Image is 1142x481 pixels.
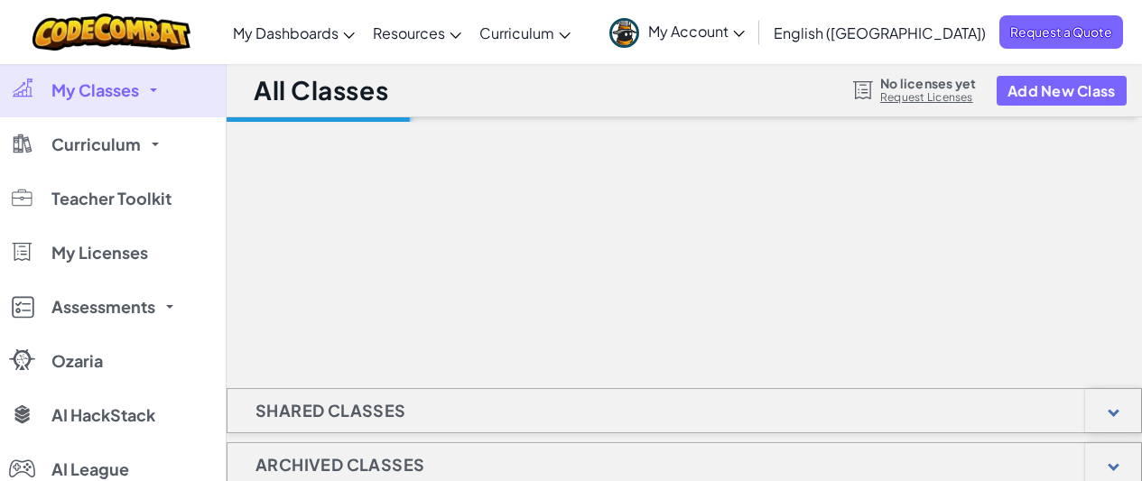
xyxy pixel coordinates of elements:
a: My Account [600,4,754,60]
span: My Account [648,22,745,41]
span: Teacher Toolkit [51,190,172,207]
span: AI HackStack [51,407,155,423]
a: My Dashboards [224,8,364,57]
span: Assessments [51,299,155,315]
span: English ([GEOGRAPHIC_DATA]) [774,23,986,42]
img: avatar [609,18,639,48]
span: My Licenses [51,245,148,261]
img: CodeCombat logo [32,14,190,51]
a: Curriculum [470,8,580,57]
span: AI League [51,461,129,477]
span: No licenses yet [880,76,976,90]
h1: All Classes [254,73,388,107]
span: My Classes [51,82,139,98]
span: Resources [373,23,445,42]
button: Add New Class [997,76,1127,106]
span: Curriculum [51,136,141,153]
a: English ([GEOGRAPHIC_DATA]) [765,8,995,57]
a: Request a Quote [999,15,1123,49]
a: Resources [364,8,470,57]
span: My Dashboards [233,23,339,42]
span: Curriculum [479,23,554,42]
span: Ozaria [51,353,103,369]
a: Request Licenses [880,90,976,105]
h1: Shared Classes [227,388,434,433]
